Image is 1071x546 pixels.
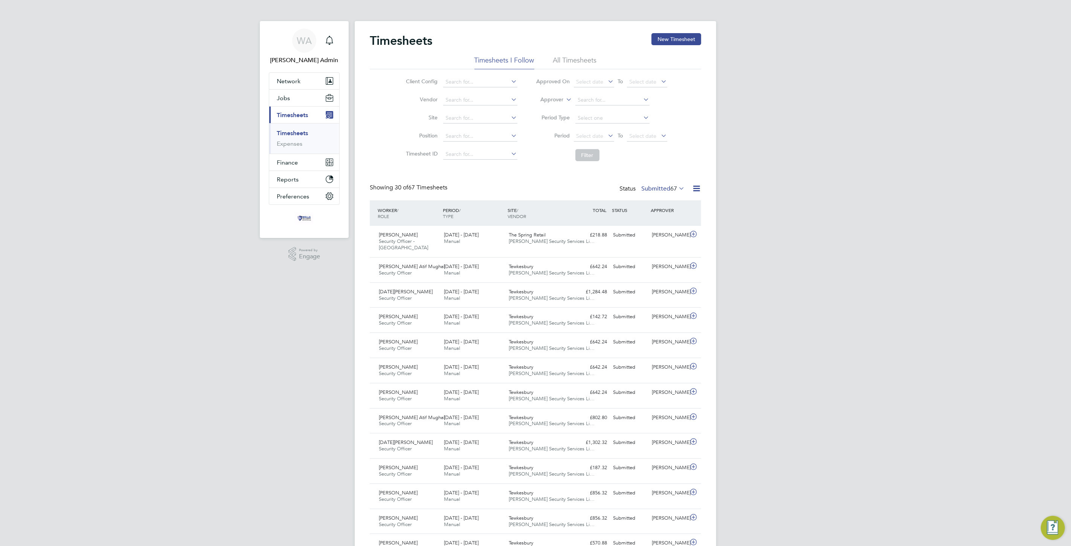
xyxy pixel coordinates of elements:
label: Submitted [641,185,685,192]
li: Timesheets I Follow [474,56,534,69]
span: [DATE] - [DATE] [444,339,479,345]
span: Reports [277,176,299,183]
a: WA[PERSON_NAME] Admin [269,29,340,65]
button: Timesheets [269,107,339,123]
span: Select date [630,78,657,85]
span: Manual [444,238,460,244]
span: [PERSON_NAME] Security Services Li… [509,395,595,402]
span: Tewkesbury [509,364,534,370]
label: Vendor [404,96,438,103]
span: [PERSON_NAME] Security Services Li… [509,295,595,301]
span: 67 [670,185,677,192]
div: APPROVER [649,203,688,217]
div: £856.32 [571,487,610,499]
span: The Spring Retail [509,232,546,238]
div: [PERSON_NAME] [649,462,688,474]
span: [PERSON_NAME] [379,464,418,471]
div: Submitted [610,336,649,348]
div: [PERSON_NAME] [649,261,688,273]
div: [PERSON_NAME] [649,229,688,241]
div: Submitted [610,361,649,374]
span: [DATE] - [DATE] [444,439,479,445]
div: STATUS [610,203,649,217]
span: Network [277,78,301,85]
span: Tewkesbury [509,288,534,295]
span: To [616,76,626,86]
span: Tewkesbury [509,439,534,445]
span: [DATE] - [DATE] [444,232,479,238]
div: Status [619,184,686,194]
div: £218.88 [571,229,610,241]
span: Manual [444,521,460,528]
span: [PERSON_NAME] [379,313,418,320]
span: Security Officer [379,521,412,528]
div: Submitted [610,286,649,298]
div: [PERSON_NAME] [649,386,688,399]
nav: Main navigation [260,21,349,238]
span: To [616,131,626,140]
div: [PERSON_NAME] [649,361,688,374]
span: Security Officer [379,370,412,377]
span: 67 Timesheets [395,184,447,191]
span: Security Officer [379,395,412,402]
button: Reports [269,171,339,188]
input: Search for... [443,95,517,105]
span: Security Officer [379,295,412,301]
span: [DATE] - [DATE] [444,288,479,295]
div: Showing [370,184,449,192]
span: [DATE] - [DATE] [444,515,479,521]
span: [PERSON_NAME] Security Services Li… [509,345,595,351]
span: Tewkesbury [509,389,534,395]
label: Period [536,132,570,139]
div: Submitted [610,229,649,241]
span: Select date [577,78,604,85]
span: [PERSON_NAME] [379,364,418,370]
span: Tewkesbury [509,339,534,345]
span: TOTAL [593,207,606,213]
span: [DATE] - [DATE] [444,364,479,370]
span: [DATE] - [DATE] [444,490,479,496]
input: Search for... [443,113,517,124]
button: Filter [575,149,600,161]
div: [PERSON_NAME] [649,487,688,499]
span: Tewkesbury [509,464,534,471]
div: £856.32 [571,512,610,525]
div: [PERSON_NAME] [649,286,688,298]
span: / [459,207,461,213]
span: Manual [444,370,460,377]
div: £1,302.32 [571,436,610,449]
span: Tewkesbury [509,313,534,320]
span: Security Officer [379,496,412,502]
span: Manual [444,420,460,427]
div: Submitted [610,487,649,499]
span: Manual [444,320,460,326]
span: Tewkesbury [509,490,534,496]
label: Site [404,114,438,121]
a: Go to home page [269,212,340,224]
span: [PERSON_NAME] Security Services Li… [509,270,595,276]
span: / [397,207,398,213]
div: £1,284.48 [571,286,610,298]
span: [PERSON_NAME] Security Services Li… [509,420,595,427]
span: Manual [444,395,460,402]
span: [DATE] - [DATE] [444,263,479,270]
label: Approver [530,96,564,104]
span: Security Officer - [GEOGRAPHIC_DATA] [379,238,428,251]
button: Preferences [269,188,339,204]
span: [PERSON_NAME] Atif Mughal [379,263,445,270]
label: Client Config [404,78,438,85]
span: TYPE [443,213,453,219]
div: [PERSON_NAME] [649,311,688,323]
div: PERIOD [441,203,506,223]
div: £642.24 [571,361,610,374]
a: Timesheets [277,130,308,137]
input: Search for... [575,95,650,105]
span: [PERSON_NAME] Security Services Li… [509,496,595,502]
button: Network [269,73,339,89]
button: New Timesheet [651,33,701,45]
div: £802.80 [571,412,610,424]
div: SITE [506,203,571,223]
span: [PERSON_NAME] Atif Mughal [379,414,445,421]
span: Tewkesbury [509,414,534,421]
div: [PERSON_NAME] [649,512,688,525]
